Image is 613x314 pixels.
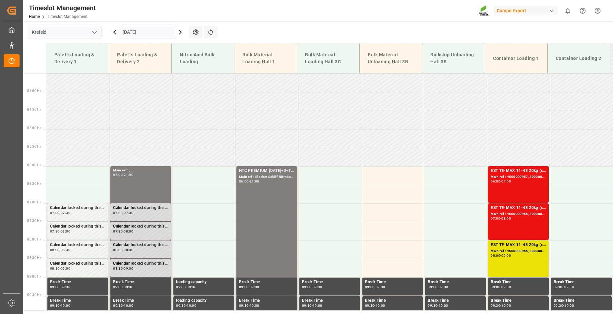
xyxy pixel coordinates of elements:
div: - [60,230,61,233]
div: - [500,217,501,220]
div: 09:30 [187,286,196,288]
input: DD.MM.YYYY [119,26,176,38]
div: EST TE-MAX 11-48 20kg (x45) ES, PT MTO [491,242,546,248]
div: - [437,286,438,288]
div: 07:00 [50,211,60,214]
div: Break Time [50,297,105,304]
div: - [123,286,124,288]
span: 09:00 Hr [27,275,41,278]
div: Break Time [554,279,609,286]
div: Calendar locked during this period. [50,260,105,267]
div: - [437,304,438,307]
div: - [500,180,501,183]
div: 09:00 [365,286,375,288]
div: - [249,304,250,307]
div: 07:30 [124,211,133,214]
div: Break Time [491,279,546,286]
div: - [186,304,187,307]
div: Break Time [302,279,357,286]
div: Break Time [113,279,168,286]
span: 08:30 Hr [27,256,41,260]
div: - [374,286,375,288]
button: show 0 new notifications [560,3,575,18]
div: Calendar locked during this period. [113,260,168,267]
div: 09:30 [439,286,448,288]
div: Main ref : 4500000956, 2000000378 [491,211,546,217]
div: Nitric Acid Bulk Loading [177,49,229,68]
div: 07:30 [113,230,123,233]
div: Break Time [365,279,420,286]
a: Home [29,14,40,19]
div: - [500,304,501,307]
div: Calendar locked during this period. [50,223,105,230]
div: - [60,304,61,307]
span: 06:30 Hr [27,182,41,185]
div: - [249,286,250,288]
div: 09:30 [564,286,574,288]
div: - [249,180,250,183]
div: 09:30 [501,286,511,288]
div: - [312,286,313,288]
div: 09:30 [61,286,70,288]
div: 09:00 [239,286,249,288]
div: 08:30 [61,248,70,251]
div: - [123,248,124,251]
div: 08:30 [50,267,60,270]
div: 06:00 [239,180,249,183]
span: 06:00 Hr [27,163,41,167]
div: - [374,304,375,307]
div: 10:00 [564,304,574,307]
div: 08:00 [50,248,60,251]
div: Break Time [239,279,294,286]
div: 10:00 [61,304,70,307]
div: Break Time [491,297,546,304]
div: - [60,267,61,270]
div: 08:00 [491,254,500,257]
button: Compo Expert [494,4,560,17]
div: 21:00 [250,180,259,183]
div: Break Time [239,297,294,304]
div: 07:00 [501,180,511,183]
div: 09:00 [124,267,133,270]
button: Help Center [575,3,590,18]
div: 10:00 [376,304,385,307]
div: 10:00 [501,304,511,307]
img: Screenshot%202023-09-29%20at%2010.02.21.png_1712312052.png [479,5,489,17]
div: 09:30 [365,304,375,307]
div: 09:30 [376,286,385,288]
div: Bulkship Unloading Hall 3B [428,49,479,68]
div: 10:00 [250,304,259,307]
div: - [60,248,61,251]
div: 09:00 [491,286,500,288]
div: - [123,304,124,307]
div: 08:00 [501,217,511,220]
span: 05:00 Hr [27,126,41,130]
div: Main ref : 4500000955, 2000000378 [491,248,546,254]
div: 09:30 [554,304,563,307]
div: 06:00 [491,180,500,183]
div: 09:00 [50,286,60,288]
div: 07:30 [50,230,60,233]
div: 07:00 [113,211,123,214]
div: Break Time [113,297,168,304]
div: 09:30 [428,304,437,307]
button: open menu [89,27,99,37]
div: 07:00 [491,217,500,220]
div: - [500,254,501,257]
div: 09:00 [302,286,312,288]
span: 05:30 Hr [27,145,41,148]
div: 09:30 [176,304,186,307]
div: Container Loading 2 [553,52,605,65]
div: - [500,286,501,288]
input: Type to search/select [28,26,101,38]
div: 10:00 [187,304,196,307]
div: Break Time [302,297,357,304]
div: Compo Expert [494,6,558,16]
div: - [312,304,313,307]
div: 09:30 [250,286,259,288]
div: 08:00 [113,248,123,251]
span: 07:30 Hr [27,219,41,223]
div: Bulk Material Loading Hall 1 [240,49,291,68]
div: - [60,211,61,214]
div: EST TE-MAX 11-48 20kg (x45) ES, PT MTO [491,205,546,211]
